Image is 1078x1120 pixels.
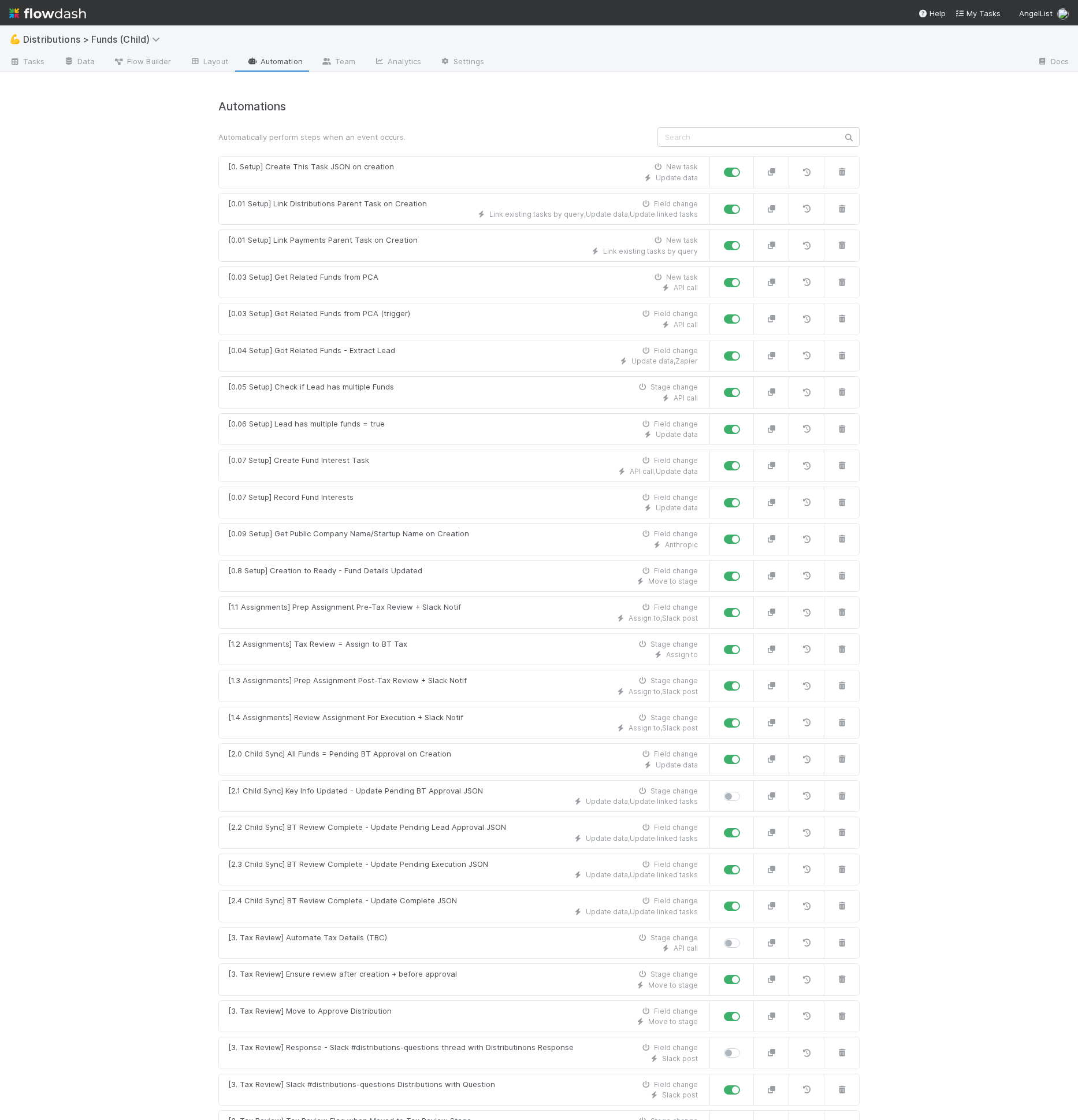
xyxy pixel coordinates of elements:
[113,55,171,67] span: Flow Builder
[228,235,418,246] div: [0.01 Setup] Link Payments Parent Task on Creation
[218,707,710,739] a: [1.4 Assignments] Review Assignment For Execution + Slack NotifStage changeAssign to,Slack post
[662,1091,698,1099] span: Slack post
[586,210,630,218] span: Update data ,
[1019,9,1053,18] span: AngelList
[640,749,698,759] div: Field change
[228,492,354,503] div: [0.07 Setup] Record Fund Interests
[648,981,698,989] span: Move to stage
[218,413,710,446] a: [0.06 Setup] Lead has multiple funds = trueField changeUpdate data
[629,687,662,696] span: Assign to ,
[1057,8,1069,20] img: avatar_8e0a024e-b700-4f9f-aecf-6f1e79dccd3c.png
[630,210,698,218] span: Update linked tasks
[1028,53,1078,72] a: Docs
[640,309,698,319] div: Field change
[365,53,430,72] a: Analytics
[228,381,394,393] div: [0.05 Setup] Check if Lead has multiple Funds
[603,247,698,255] span: Link existing tasks by query
[9,3,86,23] img: logo-inverted-e16ddd16eac7371096b0.svg
[652,235,698,246] div: New task
[228,455,369,466] div: [0.07 Setup] Create Fund Interest Task
[656,503,698,512] span: Update data
[640,1043,698,1053] div: Field change
[218,450,710,482] a: [0.07 Setup] Create Fund Interest TaskField changeAPI call,Update data
[54,53,104,72] a: Data
[637,786,698,796] div: Stage change
[586,797,630,806] span: Update data ,
[218,376,710,409] a: [0.05 Setup] Check if Lead has multiple FundsStage changeAPI call
[665,540,698,549] span: Anthropic
[637,639,698,650] div: Stage change
[228,418,385,430] div: [0.06 Setup] Lead has multiple funds = true
[228,822,506,833] div: [2.2 Child Sync] BT Review Complete - Update Pending Lead Approval JSON
[674,320,698,329] span: API call
[666,650,698,659] span: Assign to
[630,797,698,806] span: Update linked tasks
[586,870,630,879] span: Update data ,
[228,675,467,687] div: [1.3 Assignments] Prep Assignment Post-Tax Review + Slack Notif
[210,131,649,143] div: Automatically perform steps when an event occurs.
[228,198,427,210] div: [0.01 Setup] Link Distributions Parent Task on Creation
[218,633,710,666] a: [1.2 Assignments] Tax Review = Assign to BT TaxStage changeAssign to
[662,1054,698,1063] span: Slack post
[218,560,710,592] a: [0.8 Setup] Creation to Ready - Fund Details UpdatedField changeMove to stage
[656,430,698,439] span: Update data
[228,602,461,613] div: [1.1 Assignments] Prep Assignment Pre-Tax Review + Slack Notif
[312,53,365,72] a: Team
[228,345,395,357] div: [0.04 Setup] Got Related Funds - Extract Lead
[918,8,946,19] div: Help
[218,303,710,335] a: [0.03 Setup] Get Related Funds from PCA (trigger)Field changeAPI call
[228,565,422,577] div: [0.8 Setup] Creation to Ready - Fund Details Updated
[218,340,710,372] a: [0.04 Setup] Got Related Funds - Extract LeadField changeUpdate data,Zapier
[586,834,630,843] span: Update data ,
[218,670,710,702] a: [1.3 Assignments] Prep Assignment Post-Tax Review + Slack NotifStage changeAssign to,Slack post
[630,907,698,916] span: Update linked tasks
[657,127,860,147] input: Search
[228,1006,392,1017] div: [3. Tax Review] Move to Approve Distribution
[640,492,698,503] div: Field change
[637,382,698,392] div: Stage change
[662,724,698,732] span: Slack post
[630,467,656,476] span: API call ,
[662,687,698,696] span: Slack post
[640,1006,698,1017] div: Field change
[218,596,710,629] a: [1.1 Assignments] Prep Assignment Pre-Tax Review + Slack NotifField changeAssign to,Slack post
[228,528,469,540] div: [0.09 Setup] Get Public Company Name/Startup Name on Creation
[218,1000,710,1033] a: [3. Tax Review] Move to Approve DistributionField changeMove to stage
[228,639,407,650] div: [1.2 Assignments] Tax Review = Assign to BT Tax
[674,944,698,952] span: API call
[228,161,394,173] div: [0. Setup] Create This Task JSON on creation
[228,859,488,870] div: [2.3 Child Sync] BT Review Complete - Update Pending Execution JSON
[652,162,698,172] div: New task
[955,8,1001,19] a: My Tasks
[218,927,710,959] a: [3. Tax Review] Automate Tax Details (TBC)Stage changeAPI call
[218,266,710,299] a: [0.03 Setup] Get Related Funds from PCANew taskAPI call
[9,55,45,67] span: Tasks
[237,53,312,72] a: Automation
[648,1017,698,1026] span: Move to stage
[228,1079,495,1091] div: [3. Tax Review] Slack #distributions-questions Distributions with Question
[218,890,710,922] a: [2.4 Child Sync] BT Review Complete - Update Complete JSONField changeUpdate data,Update linked t...
[23,34,166,45] span: Distributions > Funds (Child)
[640,419,698,429] div: Field change
[228,748,451,760] div: [2.0 Child Sync] All Funds = Pending BT Approval on Creation
[228,785,483,797] div: [2.1 Child Sync] Key Info Updated - Update Pending BT Approval JSON
[656,761,698,769] span: Update data
[218,780,710,813] a: [2.1 Child Sync] Key Info Updated - Update Pending BT Approval JSONStage changeUpdate data,Update...
[218,743,710,776] a: [2.0 Child Sync] All Funds = Pending BT Approval on CreationField changeUpdate data
[218,963,710,996] a: [3. Tax Review] Ensure review after creation + before approvalStage changeMove to stage
[640,199,698,209] div: Field change
[218,193,710,225] a: [0.01 Setup] Link Distributions Parent Task on CreationField changeLink existing tasks by query,U...
[648,577,698,585] span: Move to stage
[228,712,463,724] div: [1.4 Assignments] Review Assignment For Execution + Slack Notif
[674,283,698,292] span: API call
[652,272,698,283] div: New task
[640,455,698,466] div: Field change
[228,932,387,944] div: [3. Tax Review] Automate Tax Details (TBC)
[228,895,457,907] div: [2.4 Child Sync] BT Review Complete - Update Complete JSON
[630,834,698,843] span: Update linked tasks
[489,210,586,218] span: Link existing tasks by query ,
[637,933,698,943] div: Stage change
[656,467,698,476] span: Update data
[218,487,710,519] a: [0.07 Setup] Record Fund InterestsField changeUpdate data
[180,53,237,72] a: Layout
